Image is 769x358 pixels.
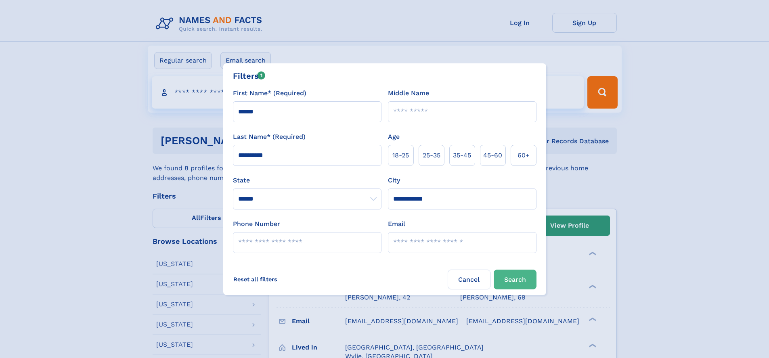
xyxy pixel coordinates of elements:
label: Phone Number [233,219,280,229]
span: 18‑25 [392,151,409,160]
label: Reset all filters [228,270,283,289]
button: Search [494,270,536,289]
label: State [233,176,381,185]
span: 25‑35 [423,151,440,160]
span: 45‑60 [483,151,502,160]
div: Filters [233,70,266,82]
label: Middle Name [388,88,429,98]
label: Age [388,132,400,142]
span: 60+ [518,151,530,160]
label: First Name* (Required) [233,88,306,98]
label: Cancel [448,270,490,289]
label: City [388,176,400,185]
label: Last Name* (Required) [233,132,306,142]
span: 35‑45 [453,151,471,160]
label: Email [388,219,405,229]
